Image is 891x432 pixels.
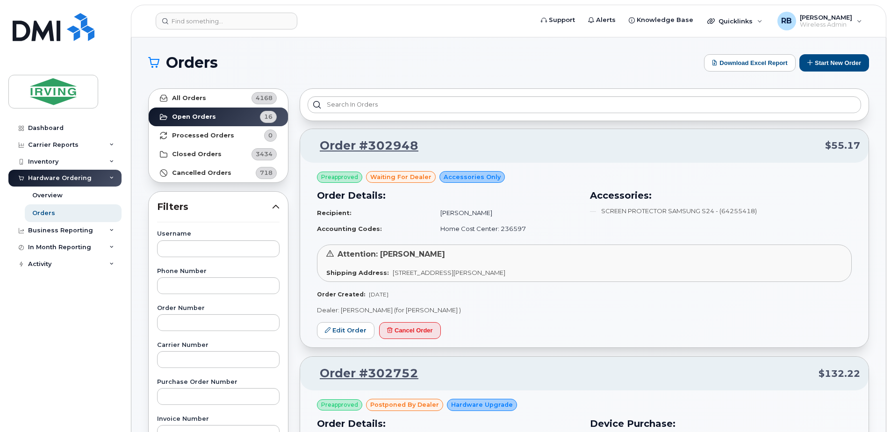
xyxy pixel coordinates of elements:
span: [STREET_ADDRESS][PERSON_NAME] [393,269,505,276]
strong: Shipping Address: [326,269,389,276]
h3: Device Purchase: [590,417,852,431]
h3: Order Details: [317,417,579,431]
label: Invoice Number [157,416,280,422]
span: Attention: [PERSON_NAME] [338,250,445,259]
td: Home Cost Center: 236597 [432,221,579,237]
a: Edit Order [317,322,374,339]
span: $132.22 [819,367,860,381]
a: All Orders4168 [149,89,288,108]
span: postponed by Dealer [370,400,439,409]
span: Preapproved [321,401,358,409]
strong: Recipient: [317,209,352,216]
strong: Open Orders [172,113,216,121]
span: 718 [260,168,273,177]
label: Username [157,231,280,237]
span: $55.17 [825,139,860,152]
h3: Order Details: [317,188,579,202]
label: Phone Number [157,268,280,274]
span: [DATE] [369,291,388,298]
strong: Cancelled Orders [172,169,231,177]
a: Processed Orders0 [149,126,288,145]
a: Order #302752 [309,365,418,382]
input: Search in orders [308,96,861,113]
span: 4168 [256,94,273,102]
span: 16 [264,112,273,121]
button: Download Excel Report [704,54,796,72]
a: Cancelled Orders718 [149,164,288,182]
strong: All Orders [172,94,206,102]
label: Order Number [157,305,280,311]
h3: Accessories: [590,188,852,202]
span: 0 [268,131,273,140]
span: Preapproved [321,173,358,181]
button: Start New Order [799,54,869,72]
a: Closed Orders3434 [149,145,288,164]
strong: Accounting Codes: [317,225,382,232]
span: Orders [166,56,218,70]
span: waiting for dealer [370,173,431,181]
span: Accessories Only [444,173,501,181]
a: Order #302948 [309,137,418,154]
a: Open Orders16 [149,108,288,126]
strong: Processed Orders [172,132,234,139]
li: SCREEN PROTECTOR SAMSUNG S24 - (64255418) [590,207,852,216]
p: Dealer: [PERSON_NAME] (for [PERSON_NAME] ) [317,306,852,315]
span: Filters [157,200,272,214]
strong: Order Created: [317,291,365,298]
button: Cancel Order [379,322,441,339]
span: 3434 [256,150,273,158]
td: [PERSON_NAME] [432,205,579,221]
label: Carrier Number [157,342,280,348]
strong: Closed Orders [172,151,222,158]
label: Purchase Order Number [157,379,280,385]
span: Hardware Upgrade [451,400,513,409]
